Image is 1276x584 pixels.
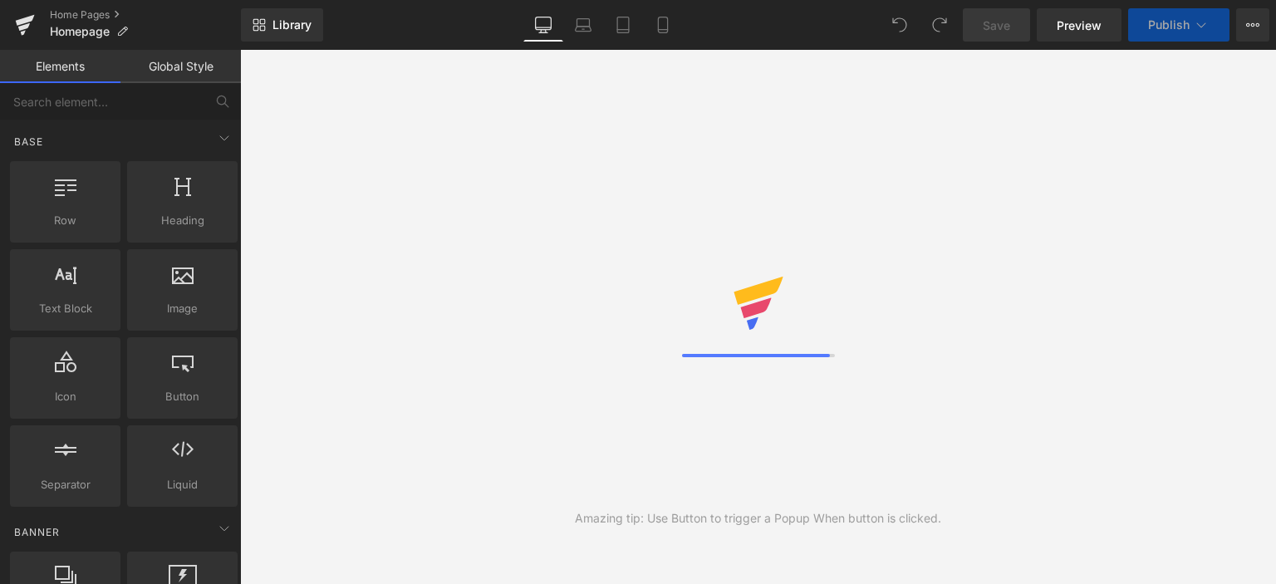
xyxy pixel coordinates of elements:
button: Publish [1128,8,1229,42]
span: Banner [12,524,61,540]
span: Liquid [132,476,233,493]
a: Laptop [563,8,603,42]
a: Desktop [523,8,563,42]
div: Amazing tip: Use Button to trigger a Popup When button is clicked. [575,509,941,528]
span: Button [132,388,233,405]
span: Image [132,300,233,317]
a: Mobile [643,8,683,42]
span: Text Block [15,300,115,317]
span: Library [272,17,312,32]
span: Heading [132,212,233,229]
span: Homepage [50,25,110,38]
span: Row [15,212,115,229]
a: Preview [1037,8,1121,42]
span: Base [12,134,45,150]
a: Home Pages [50,8,241,22]
button: Redo [923,8,956,42]
button: Undo [883,8,916,42]
a: New Library [241,8,323,42]
span: Separator [15,476,115,493]
span: Preview [1057,17,1102,34]
span: Save [983,17,1010,34]
span: Publish [1148,18,1190,32]
a: Tablet [603,8,643,42]
a: Global Style [120,50,241,83]
span: Icon [15,388,115,405]
button: More [1236,8,1269,42]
